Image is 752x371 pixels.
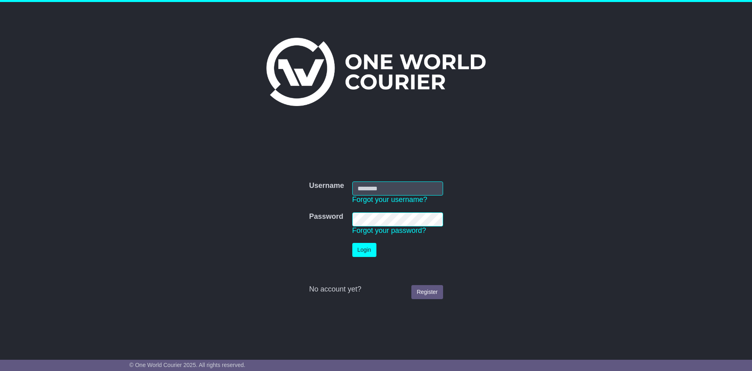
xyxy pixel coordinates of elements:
button: Login [352,243,376,257]
div: No account yet? [309,285,443,294]
label: Password [309,212,343,221]
a: Forgot your password? [352,226,426,234]
a: Forgot your username? [352,196,427,204]
span: © One World Courier 2025. All rights reserved. [129,362,245,368]
img: One World [266,38,486,106]
label: Username [309,181,344,190]
a: Register [411,285,443,299]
